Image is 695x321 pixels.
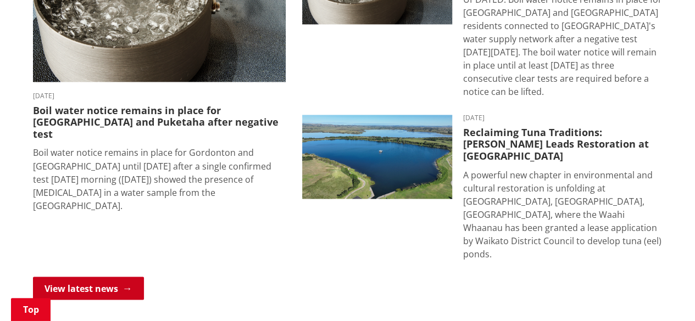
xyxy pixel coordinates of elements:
[644,275,684,314] iframe: Messenger Launcher
[463,115,663,121] time: [DATE]
[302,115,452,199] img: Lake Waahi (Lake Puketirini in the foreground)
[33,93,286,99] time: [DATE]
[33,146,286,212] p: Boil water notice remains in place for Gordonton and [GEOGRAPHIC_DATA] until [DATE] after a singl...
[463,127,663,162] h3: Reclaiming Tuna Traditions: [PERSON_NAME] Leads Restoration at [GEOGRAPHIC_DATA]
[11,298,51,321] a: Top
[33,277,144,300] a: View latest news
[463,168,663,260] p: A powerful new chapter in environmental and cultural restoration is unfolding at [GEOGRAPHIC_DATA...
[33,105,286,140] h3: Boil water notice remains in place for [GEOGRAPHIC_DATA] and Puketaha after negative test
[302,115,663,260] a: [DATE] Reclaiming Tuna Traditions: [PERSON_NAME] Leads Restoration at [GEOGRAPHIC_DATA] A powerfu...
